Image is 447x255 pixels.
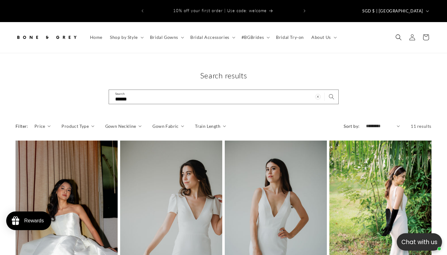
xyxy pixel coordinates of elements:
[272,31,308,44] a: Bridal Try-on
[325,90,338,104] button: Search
[195,123,220,129] span: Train Length
[105,123,136,129] span: Gown Neckline
[105,123,142,129] summary: Gown Neckline (0 selected)
[110,35,138,40] span: Shop by Style
[150,35,178,40] span: Bridal Gowns
[61,123,94,129] summary: Product Type (0 selected)
[13,28,80,47] a: Bone and Grey Bridal
[242,35,264,40] span: #BGBrides
[34,123,45,129] span: Price
[392,30,405,44] summary: Search
[61,123,89,129] span: Product Type
[90,35,102,40] span: Home
[152,123,178,129] span: Gown Fabric
[397,238,442,247] p: Chat with us
[311,90,325,104] button: Clear search term
[16,30,78,44] img: Bone and Grey Bridal
[173,8,267,13] span: 10% off your first order | Use code: welcome
[344,123,359,129] label: Sort by:
[106,31,146,44] summary: Shop by Style
[308,31,339,44] summary: About Us
[397,233,442,251] button: Open chatbox
[195,123,226,129] summary: Train Length (0 selected)
[187,31,238,44] summary: Bridal Accessories
[359,5,431,17] button: SGD $ | [GEOGRAPHIC_DATA]
[86,31,106,44] a: Home
[190,35,229,40] span: Bridal Accessories
[136,5,149,17] button: Previous announcement
[146,31,187,44] summary: Bridal Gowns
[411,123,431,129] span: 11 results
[152,123,184,129] summary: Gown Fabric (0 selected)
[16,123,28,129] h2: Filter:
[311,35,331,40] span: About Us
[298,5,311,17] button: Next announcement
[34,123,51,129] summary: Price
[16,71,431,80] h1: Search results
[362,8,423,14] span: SGD $ | [GEOGRAPHIC_DATA]
[24,218,44,224] div: Rewards
[238,31,272,44] summary: #BGBrides
[276,35,304,40] span: Bridal Try-on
